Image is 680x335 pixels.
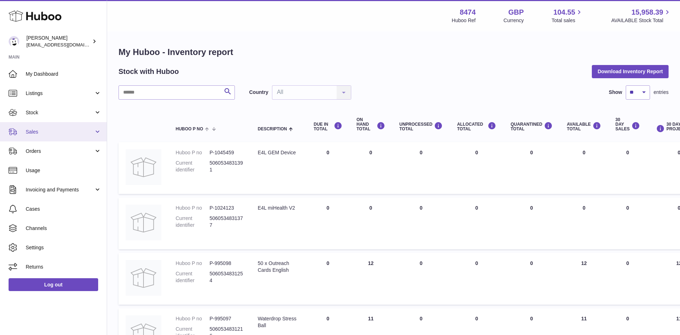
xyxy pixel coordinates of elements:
[210,315,243,322] dd: P-995097
[307,197,349,249] td: 0
[553,7,575,17] span: 104.55
[609,89,622,96] label: Show
[258,149,299,156] div: E4L GEM Device
[460,7,476,17] strong: 8474
[530,205,533,211] span: 0
[307,253,349,305] td: 0
[26,186,94,193] span: Invoicing and Payments
[210,270,243,284] dd: 5060534831254
[176,315,210,322] dt: Huboo P no
[611,17,671,24] span: AVAILABLE Stock Total
[176,149,210,156] dt: Huboo P no
[176,205,210,211] dt: Huboo P no
[126,260,161,296] img: product image
[249,89,268,96] label: Country
[26,35,91,48] div: [PERSON_NAME]
[450,197,503,249] td: 0
[119,67,179,76] h2: Stock with Huboo
[9,36,19,47] img: orders@neshealth.com
[349,142,392,194] td: 0
[176,260,210,267] dt: Huboo P no
[210,205,243,211] dd: P-1024123
[26,148,94,155] span: Orders
[357,117,385,132] div: ON HAND Total
[26,225,101,232] span: Channels
[126,205,161,240] img: product image
[210,160,243,173] dd: 5060534831391
[314,122,342,131] div: DUE IN TOTAL
[26,90,94,97] span: Listings
[608,253,647,305] td: 0
[210,215,243,229] dd: 5060534831377
[567,122,601,131] div: AVAILABLE Total
[530,316,533,321] span: 0
[530,150,533,155] span: 0
[210,260,243,267] dd: P-995098
[210,149,243,156] dd: P-1045459
[307,142,349,194] td: 0
[450,253,503,305] td: 0
[26,167,101,174] span: Usage
[560,253,608,305] td: 12
[457,122,496,131] div: ALLOCATED Total
[392,253,450,305] td: 0
[176,127,203,131] span: Huboo P no
[504,17,524,24] div: Currency
[560,142,608,194] td: 0
[399,122,443,131] div: UNPROCESSED Total
[176,270,210,284] dt: Current identifier
[592,65,669,78] button: Download Inventory Report
[349,197,392,249] td: 0
[349,253,392,305] td: 12
[530,260,533,266] span: 0
[560,197,608,249] td: 0
[654,89,669,96] span: entries
[26,264,101,270] span: Returns
[608,197,647,249] td: 0
[608,142,647,194] td: 0
[26,42,105,47] span: [EMAIL_ADDRESS][DOMAIN_NAME]
[9,278,98,291] a: Log out
[176,160,210,173] dt: Current identifier
[392,142,450,194] td: 0
[258,205,299,211] div: E4L miHealth V2
[258,127,287,131] span: Description
[615,117,640,132] div: 30 DAY SALES
[508,7,524,17] strong: GBP
[26,206,101,212] span: Cases
[26,244,101,251] span: Settings
[392,197,450,249] td: 0
[119,46,669,58] h1: My Huboo - Inventory report
[26,109,94,116] span: Stock
[551,17,583,24] span: Total sales
[26,129,94,135] span: Sales
[631,7,663,17] span: 15,958.39
[258,315,299,329] div: Waterdrop Stress Ball
[551,7,583,24] a: 104.55 Total sales
[452,17,476,24] div: Huboo Ref
[126,149,161,185] img: product image
[258,260,299,274] div: 50 x Outreach Cards English
[176,215,210,229] dt: Current identifier
[450,142,503,194] td: 0
[510,122,553,131] div: QUARANTINED Total
[26,71,101,77] span: My Dashboard
[611,7,671,24] a: 15,958.39 AVAILABLE Stock Total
